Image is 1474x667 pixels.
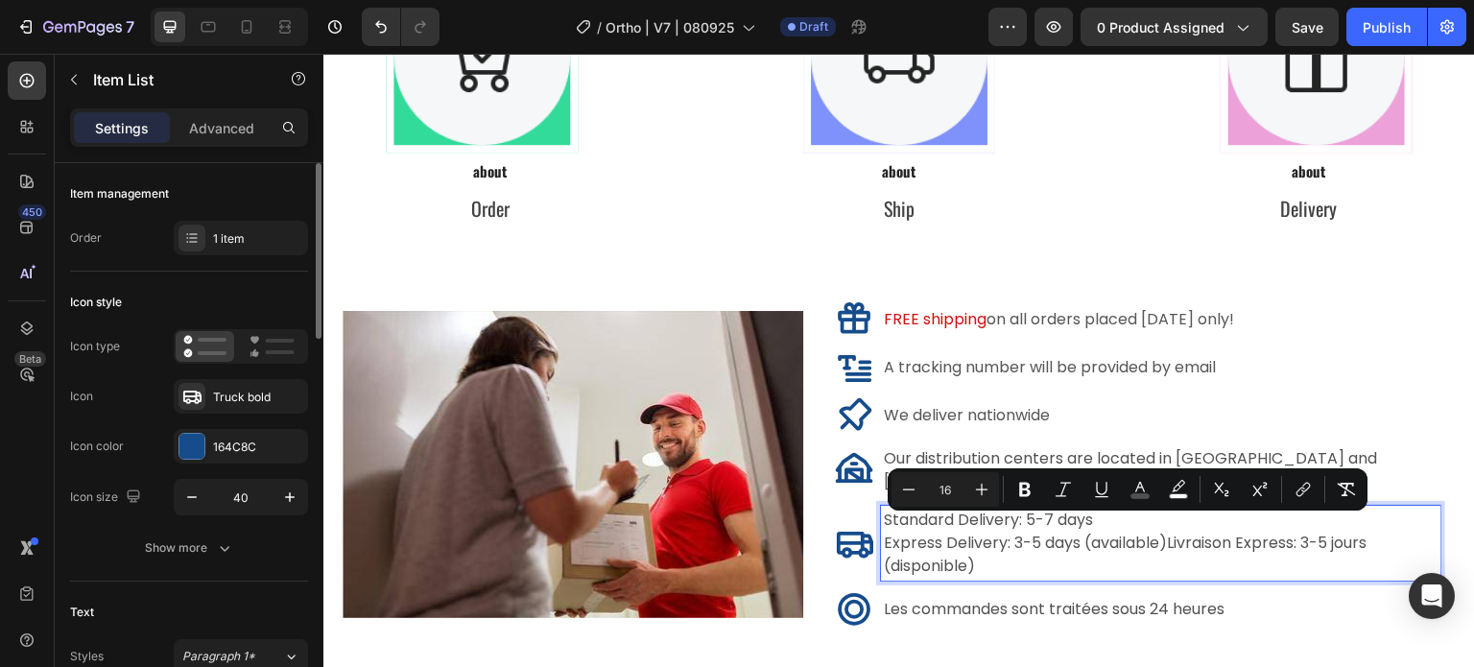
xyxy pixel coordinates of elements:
[362,8,440,46] div: Undo/Redo
[1081,8,1268,46] button: 0 product assigned
[126,15,134,38] p: 7
[560,393,1054,439] span: Our distribution centers are located in [GEOGRAPHIC_DATA] and [GEOGRAPHIC_DATA]
[213,230,303,248] div: 1 item
[323,54,1474,667] iframe: Design area
[558,251,914,280] div: Rich Text Editor. Editing area: main
[560,302,892,325] p: A tracking number will be provided by email
[558,391,1117,442] div: Rich Text Editor. Editing area: main
[799,18,828,36] span: Draft
[888,468,1367,511] div: Editor contextual toolbar
[558,452,1117,527] div: Rich Text Editor. Editing area: main
[19,135,314,174] div: Rich Text Editor. Editing area: main
[145,538,234,558] div: Show more
[559,107,592,128] span: about
[70,648,104,665] div: Styles
[606,17,734,37] span: Ortho | V7 | 080925
[182,648,255,665] span: Paragraph 1*
[189,118,254,138] p: Advanced
[558,347,729,376] div: Rich Text Editor. Editing area: main
[560,254,663,276] span: FREE shipping
[560,350,726,373] p: We deliver nationwide
[8,8,143,46] button: 7
[968,107,1002,128] span: about
[70,294,122,311] div: Icon style
[597,17,602,37] span: /
[70,485,145,511] div: Icon size
[1292,19,1323,36] span: Save
[213,439,303,456] div: 164C8C
[1346,8,1427,46] button: Publish
[840,137,1130,172] p: Delivery
[18,204,46,220] div: 450
[560,455,770,477] span: Standard Delivery: 5-7 days
[93,68,256,91] p: Item List
[70,338,120,355] div: Icon type
[213,389,303,406] div: Truck bold
[1275,8,1339,46] button: Save
[21,137,312,172] p: Order
[1097,17,1224,37] span: 0 product assigned
[431,137,722,172] p: Ship
[560,478,1043,523] span: Express Delivery: 3-5 days (available)Livraison Express: 3-5 jours (disponible)
[1409,573,1455,619] div: Open Intercom Messenger
[70,388,93,405] div: Icon
[150,107,183,128] span: about
[70,604,94,621] div: Text
[558,299,895,328] div: Rich Text Editor. Editing area: main
[70,185,169,202] div: Item management
[95,118,149,138] p: Settings
[70,229,102,247] div: Order
[70,438,124,455] div: Icon color
[1363,17,1411,37] div: Publish
[70,531,308,565] button: Show more
[14,351,46,367] div: Beta
[838,135,1132,174] div: Rich Text Editor. Editing area: main
[560,544,901,566] span: Les commandes sont traitées sous 24 heures
[663,254,911,276] span: on all orders placed [DATE] only!
[429,135,724,174] div: Rich Text Editor. Editing area: main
